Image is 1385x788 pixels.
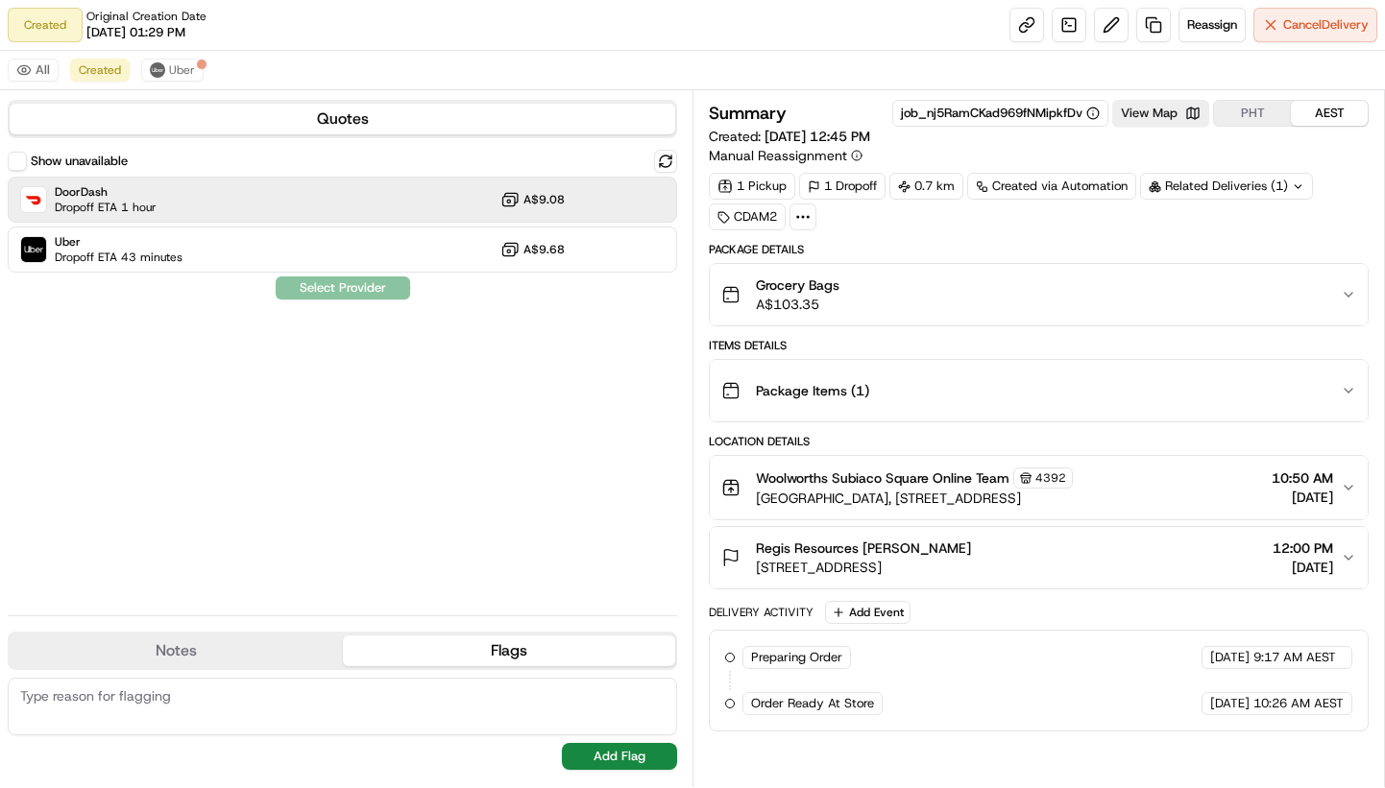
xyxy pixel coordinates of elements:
[55,184,157,200] span: DoorDash
[8,59,59,82] button: All
[562,743,677,770] button: Add Flag
[889,173,963,200] div: 0.7 km
[709,146,863,165] button: Manual Reassignment
[19,280,35,296] div: 📗
[1273,538,1333,558] span: 12:00 PM
[1291,101,1368,126] button: AEST
[150,62,165,78] img: uber-new-logo.jpeg
[65,203,243,218] div: We're available if you need us!
[343,635,676,666] button: Flags
[1178,8,1246,42] button: Reassign
[21,237,46,262] img: Uber
[327,189,350,212] button: Start new chat
[756,381,869,400] span: Package Items ( 1 )
[1273,558,1333,577] span: [DATE]
[10,104,675,134] button: Quotes
[79,62,121,78] span: Created
[19,77,350,107] p: Welcome 👋
[19,19,58,58] img: Nash
[1253,695,1344,712] span: 10:26 AM AEST
[710,360,1368,421] button: Package Items (1)
[70,59,130,82] button: Created
[756,538,971,558] span: Regis Resources [PERSON_NAME]
[155,271,316,305] a: 💻API Documentation
[1112,100,1209,127] button: View Map
[55,250,182,265] span: Dropoff ETA 43 minutes
[55,200,157,215] span: Dropoff ETA 1 hour
[751,649,842,666] span: Preparing Order
[709,434,1369,449] div: Location Details
[523,192,565,207] span: A$9.08
[756,558,971,577] span: [STREET_ADDRESS]
[500,240,565,259] button: A$9.68
[86,24,185,41] span: [DATE] 01:29 PM
[182,278,308,298] span: API Documentation
[967,173,1136,200] a: Created via Automation
[709,173,795,200] div: 1 Pickup
[500,190,565,209] button: A$9.08
[65,183,315,203] div: Start new chat
[12,271,155,305] a: 📗Knowledge Base
[709,146,847,165] span: Manual Reassignment
[709,203,786,230] div: CDAM2
[38,278,147,298] span: Knowledge Base
[1253,649,1336,666] span: 9:17 AM AEST
[756,275,839,295] span: Grocery Bags
[1214,101,1291,126] button: PHT
[1035,470,1066,486] span: 4392
[709,605,814,620] div: Delivery Activity
[86,9,207,24] span: Original Creation Date
[710,527,1368,588] button: Regis Resources [PERSON_NAME][STREET_ADDRESS]12:00 PM[DATE]
[135,324,232,340] a: Powered byPylon
[1272,468,1333,488] span: 10:50 AM
[901,105,1100,122] button: job_nj5RamCKad969fNMipkfDv
[710,264,1368,325] button: Grocery BagsA$103.35
[709,338,1369,353] div: Items Details
[756,489,1073,508] span: [GEOGRAPHIC_DATA], [STREET_ADDRESS]
[1253,8,1377,42] button: CancelDelivery
[709,242,1369,257] div: Package Details
[21,187,46,212] img: DoorDash
[50,124,317,144] input: Clear
[523,242,565,257] span: A$9.68
[141,59,204,82] button: Uber
[799,173,886,200] div: 1 Dropoff
[1272,488,1333,507] span: [DATE]
[1210,695,1250,712] span: [DATE]
[55,234,182,250] span: Uber
[1140,173,1313,200] div: Related Deliveries (1)
[191,325,232,340] span: Pylon
[1283,16,1369,34] span: Cancel Delivery
[709,127,870,146] span: Created:
[169,62,195,78] span: Uber
[19,183,54,218] img: 1736555255976-a54dd68f-1ca7-489b-9aae-adbdc363a1c4
[756,295,839,314] span: A$103.35
[1210,649,1250,666] span: [DATE]
[162,280,178,296] div: 💻
[10,635,343,666] button: Notes
[31,153,128,170] label: Show unavailable
[1187,16,1237,34] span: Reassign
[756,468,1009,488] span: Woolworths Subiaco Square Online Team
[709,105,787,122] h3: Summary
[825,601,911,624] button: Add Event
[765,128,870,145] span: [DATE] 12:45 PM
[751,695,874,712] span: Order Ready At Store
[710,456,1368,519] button: Woolworths Subiaco Square Online Team4392[GEOGRAPHIC_DATA], [STREET_ADDRESS]10:50 AM[DATE]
